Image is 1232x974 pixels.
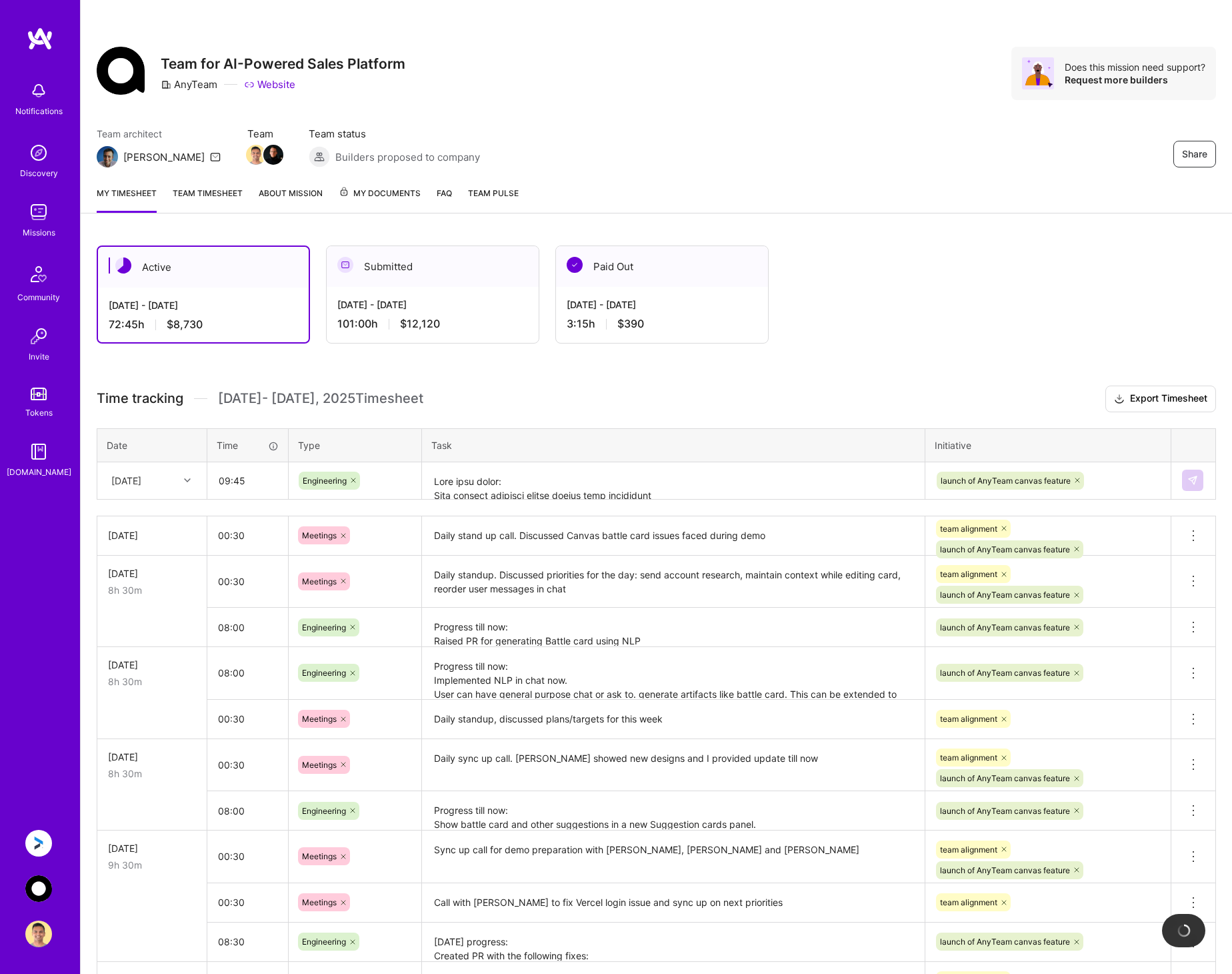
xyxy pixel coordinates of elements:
textarea: Daily stand up call. Discussed Canvas battle card issues faced during demo [423,518,923,554]
input: HH:MM [207,518,288,553]
a: Team Member Avatar [247,143,265,166]
span: Time tracking [97,390,183,407]
span: Builders proposed to company [335,150,480,164]
span: Engineering [303,476,347,486]
input: HH:MM [207,701,288,737]
span: team alignment [940,897,997,907]
a: Team Pulse [468,186,519,213]
input: HH:MM [208,463,287,498]
img: Active [115,258,131,274]
div: Active [98,247,309,288]
textarea: Call with [PERSON_NAME] to fix Vercel login issue and sync up on next priorities [423,885,923,921]
input: HH:MM [207,885,288,920]
textarea: [DATE] progress: Created PR with the following fixes: Created a State machine for the card UI sta... [423,924,923,961]
input: HH:MM [207,747,288,783]
div: Missions [23,225,55,239]
div: 101:00 h [337,317,528,331]
div: [DATE] [108,528,196,542]
span: [DATE] - [DATE] , 2025 Timesheet [218,390,423,407]
textarea: Daily standup, discussed plans/targets for this week [423,701,923,738]
img: Community [23,258,55,290]
span: Engineering [302,937,346,947]
img: AnyTeam: Team for AI-Powered Sales Platform [25,875,52,902]
div: Time [217,438,279,452]
textarea: Daily standup. Discussed priorities for the day: send account research, maintain context while ed... [423,557,923,607]
textarea: Lore ipsu dolor: Sita consect adipisci elitse doeius temp incididunt Utlabo etdolore magnaaliqu e... [423,464,923,499]
img: loading [1177,924,1191,937]
input: HH:MM [207,924,288,959]
img: Submitted [337,257,353,273]
img: Team Member Avatar [246,145,266,165]
div: [PERSON_NAME] [123,150,205,164]
span: $8,730 [167,318,203,332]
img: discovery [25,139,52,166]
div: Submitted [327,246,539,287]
div: Paid Out [556,246,768,287]
div: Notifications [15,104,63,118]
div: [DATE] [108,566,196,580]
div: [DATE] [108,658,196,672]
textarea: Progress till now: Show battle card and other suggestions in a new Suggestion cards panel. For no... [423,793,923,829]
span: launch of AnyTeam canvas feature [940,668,1070,678]
a: FAQ [437,186,452,213]
div: [DATE] [111,474,141,488]
span: launch of AnyTeam canvas feature [941,476,1071,486]
input: HH:MM [207,839,288,874]
span: Share [1182,147,1207,161]
h3: Team for AI-Powered Sales Platform [161,55,405,72]
i: icon Chevron [184,477,191,484]
a: Anguleris: BIMsmart AI MVP [22,830,55,857]
span: launch of AnyTeam canvas feature [940,590,1070,600]
a: Website [244,77,295,91]
div: Invite [29,350,49,364]
div: Initiative [935,438,1161,452]
span: Engineering [302,622,346,632]
img: logo [27,27,53,51]
img: Team Member Avatar [263,145,283,165]
div: [DATE] - [DATE] [337,298,528,312]
span: $12,120 [400,317,440,331]
span: Meetings [302,760,337,770]
span: launch of AnyTeam canvas feature [940,544,1070,554]
img: Company Logo [97,47,145,95]
div: [DOMAIN_NAME] [7,465,71,479]
textarea: Progress till now: Implemented NLP in chat now. User can have general purpose chat or ask to. gen... [423,648,923,698]
div: 3:15 h [567,317,757,331]
img: Avatar [1022,57,1054,89]
span: launch of AnyTeam canvas feature [940,806,1070,816]
a: My Documents [339,186,421,213]
input: HH:MM [207,793,288,829]
span: Meetings [302,576,337,586]
span: launch of AnyTeam canvas feature [940,622,1070,632]
textarea: Sync up call for demo preparation with [PERSON_NAME], [PERSON_NAME] and [PERSON_NAME] [423,832,923,882]
img: Builders proposed to company [309,146,330,167]
a: User Avatar [22,921,55,947]
i: icon Download [1114,392,1125,406]
div: 72:45 h [109,318,298,332]
div: 8h 30m [108,767,196,781]
img: Submit [1187,475,1198,486]
div: [DATE] [108,841,196,855]
div: AnyTeam [161,77,217,91]
th: Task [422,428,925,462]
button: Share [1173,141,1216,167]
img: User Avatar [25,921,52,947]
div: Request more builders [1065,73,1205,86]
span: Engineering [302,806,346,816]
div: Community [17,290,60,304]
img: bell [25,77,52,104]
span: Team Pulse [468,188,519,198]
span: Meetings [302,530,337,540]
span: $390 [617,317,644,331]
i: icon CompanyGray [161,79,171,90]
div: Discovery [20,166,58,180]
input: HH:MM [207,564,288,599]
div: Tokens [25,406,53,420]
span: My Documents [339,186,421,201]
span: Team [247,127,282,141]
a: My timesheet [97,186,157,213]
th: Type [289,428,422,462]
img: Invite [25,323,52,350]
input: HH:MM [207,655,288,690]
span: Meetings [302,851,337,861]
